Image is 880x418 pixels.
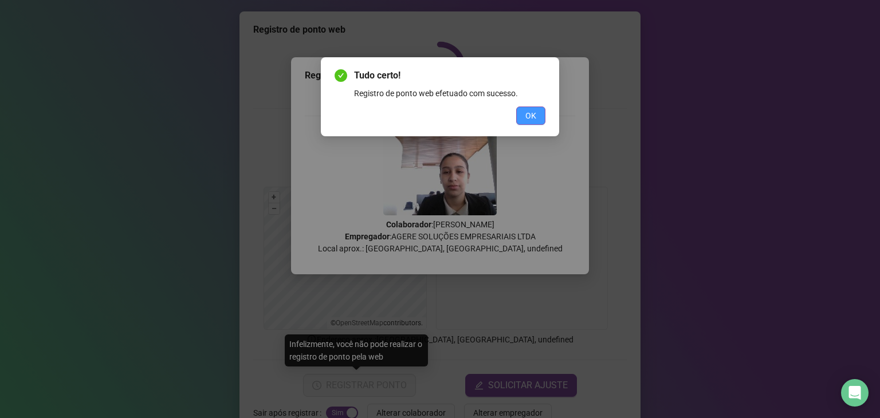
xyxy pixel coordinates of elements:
[335,69,347,82] span: check-circle
[516,107,545,125] button: OK
[841,379,869,407] div: Open Intercom Messenger
[354,69,545,82] span: Tudo certo!
[525,109,536,122] span: OK
[354,87,545,100] div: Registro de ponto web efetuado com sucesso.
